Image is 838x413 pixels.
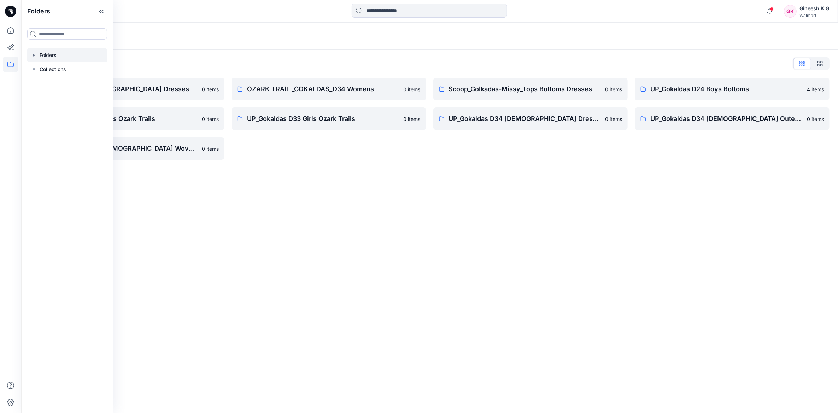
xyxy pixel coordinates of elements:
[202,115,219,123] p: 0 items
[635,107,830,130] a: UP_Gokaldas D34 [DEMOGRAPHIC_DATA] Outerwear0 items
[433,78,628,100] a: Scoop_Golkadas-Missy_Tops Bottoms Dresses0 items
[784,5,797,18] div: GK
[433,107,628,130] a: UP_Gokaldas D34 [DEMOGRAPHIC_DATA] Dresses0 items
[404,115,421,123] p: 0 items
[202,145,219,152] p: 0 items
[40,65,66,74] p: Collections
[232,78,426,100] a: OZARK TRAIL _GOKALDAS_D34 Womens0 items
[202,86,219,93] p: 0 items
[45,84,198,94] p: Gokaldas D34 [DEMOGRAPHIC_DATA] Dresses
[799,4,829,13] div: Gineesh K G
[605,115,622,123] p: 0 items
[30,107,224,130] a: UP_Gokaldas D24 Boys Ozark Trails0 items
[45,114,198,124] p: UP_Gokaldas D24 Boys Ozark Trails
[807,86,824,93] p: 4 items
[30,78,224,100] a: Gokaldas D34 [DEMOGRAPHIC_DATA] Dresses0 items
[449,114,601,124] p: UP_Gokaldas D34 [DEMOGRAPHIC_DATA] Dresses
[650,84,803,94] p: UP_Gokaldas D24 Boys Bottoms
[799,13,829,18] div: Walmart
[247,84,399,94] p: OZARK TRAIL _GOKALDAS_D34 Womens
[650,114,803,124] p: UP_Gokaldas D34 [DEMOGRAPHIC_DATA] Outerwear
[807,115,824,123] p: 0 items
[404,86,421,93] p: 0 items
[30,137,224,160] a: UP_Gokaldas D34 [DEMOGRAPHIC_DATA] Woven Tops0 items
[247,114,399,124] p: UP_Gokaldas D33 Girls Ozark Trails
[449,84,601,94] p: Scoop_Golkadas-Missy_Tops Bottoms Dresses
[45,144,198,153] p: UP_Gokaldas D34 [DEMOGRAPHIC_DATA] Woven Tops
[232,107,426,130] a: UP_Gokaldas D33 Girls Ozark Trails0 items
[635,78,830,100] a: UP_Gokaldas D24 Boys Bottoms4 items
[605,86,622,93] p: 0 items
